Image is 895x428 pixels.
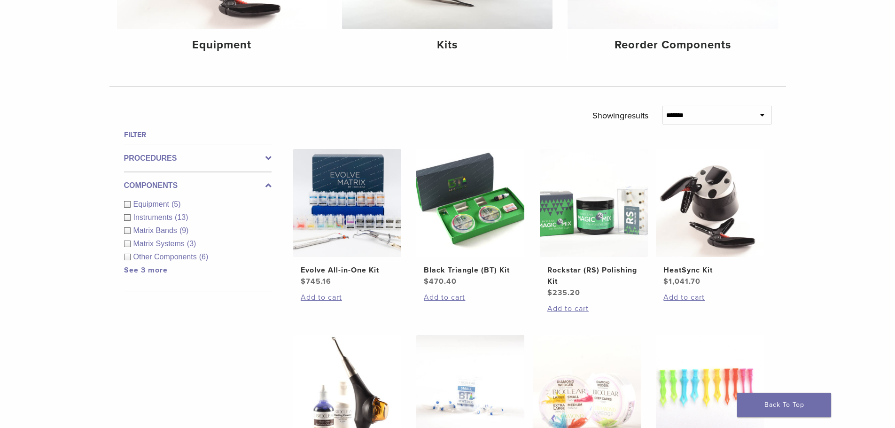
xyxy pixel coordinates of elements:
a: Rockstar (RS) Polishing KitRockstar (RS) Polishing Kit $235.20 [539,149,649,298]
span: (3) [187,240,196,248]
img: Black Triangle (BT) Kit [416,149,524,257]
h4: Kits [350,37,545,54]
span: (5) [171,200,181,208]
a: Add to cart: “Rockstar (RS) Polishing Kit” [547,303,640,314]
span: $ [424,277,429,286]
a: HeatSync KitHeatSync Kit $1,041.70 [655,149,765,287]
span: $ [301,277,306,286]
bdi: 745.16 [301,277,331,286]
a: Black Triangle (BT) KitBlack Triangle (BT) Kit $470.40 [416,149,525,287]
a: Add to cart: “Black Triangle (BT) Kit” [424,292,517,303]
span: (13) [175,213,188,221]
bdi: 470.40 [424,277,457,286]
img: Evolve All-in-One Kit [293,149,401,257]
span: Other Components [133,253,199,261]
a: Add to cart: “Evolve All-in-One Kit” [301,292,394,303]
span: Matrix Systems [133,240,187,248]
p: Showing results [592,106,648,125]
bdi: 1,041.70 [663,277,700,286]
label: Components [124,180,272,191]
img: Rockstar (RS) Polishing Kit [540,149,648,257]
span: Matrix Bands [133,226,179,234]
span: (9) [179,226,189,234]
h4: Equipment [125,37,320,54]
img: HeatSync Kit [656,149,764,257]
h4: Filter [124,129,272,140]
bdi: 235.20 [547,288,580,297]
a: Back To Top [737,393,831,417]
h2: Rockstar (RS) Polishing Kit [547,265,640,287]
a: Evolve All-in-One KitEvolve All-in-One Kit $745.16 [293,149,402,287]
span: Instruments [133,213,175,221]
a: See 3 more [124,265,168,275]
span: (6) [199,253,209,261]
h4: Reorder Components [575,37,770,54]
label: Procedures [124,153,272,164]
span: $ [663,277,669,286]
h2: HeatSync Kit [663,265,756,276]
h2: Evolve All-in-One Kit [301,265,394,276]
h2: Black Triangle (BT) Kit [424,265,517,276]
a: Add to cart: “HeatSync Kit” [663,292,756,303]
span: $ [547,288,553,297]
span: Equipment [133,200,172,208]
